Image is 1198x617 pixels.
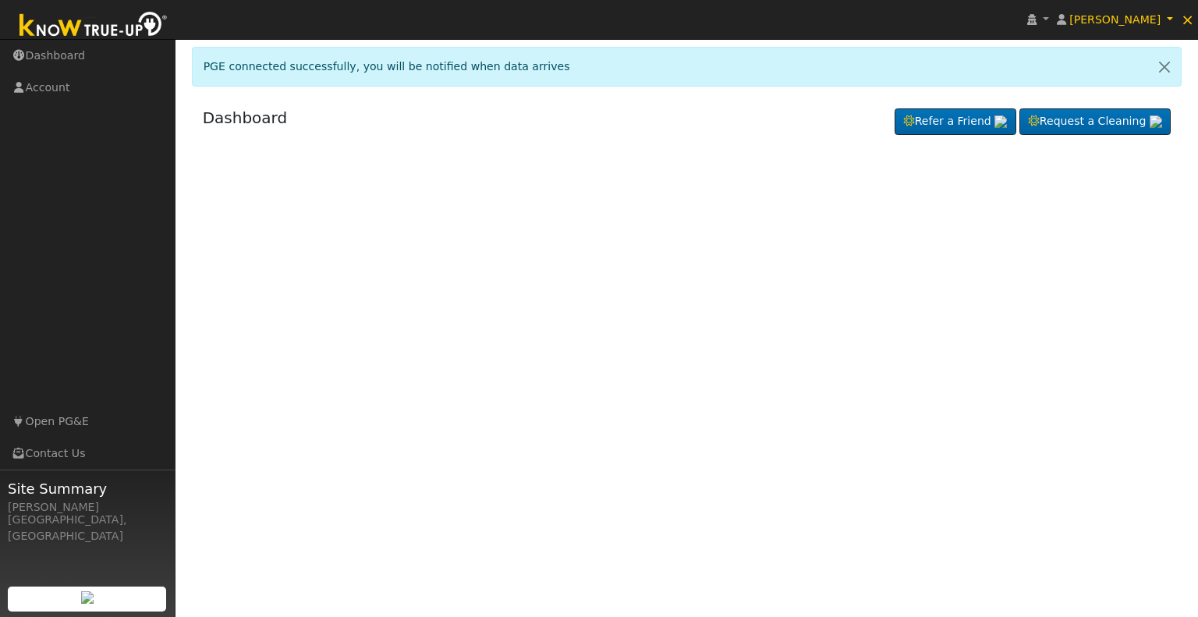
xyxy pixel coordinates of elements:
div: PGE connected successfully, you will be notified when data arrives [192,47,1182,87]
img: retrieve [81,591,94,604]
a: Refer a Friend [895,108,1016,135]
img: Know True-Up [12,9,175,44]
div: [PERSON_NAME] [8,499,167,516]
span: Site Summary [8,478,167,499]
a: Dashboard [203,108,288,127]
a: Request a Cleaning [1019,108,1171,135]
div: [GEOGRAPHIC_DATA], [GEOGRAPHIC_DATA] [8,512,167,544]
img: retrieve [1150,115,1162,128]
img: retrieve [994,115,1007,128]
span: × [1181,10,1194,29]
a: Close [1148,48,1181,86]
span: [PERSON_NAME] [1069,13,1161,26]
